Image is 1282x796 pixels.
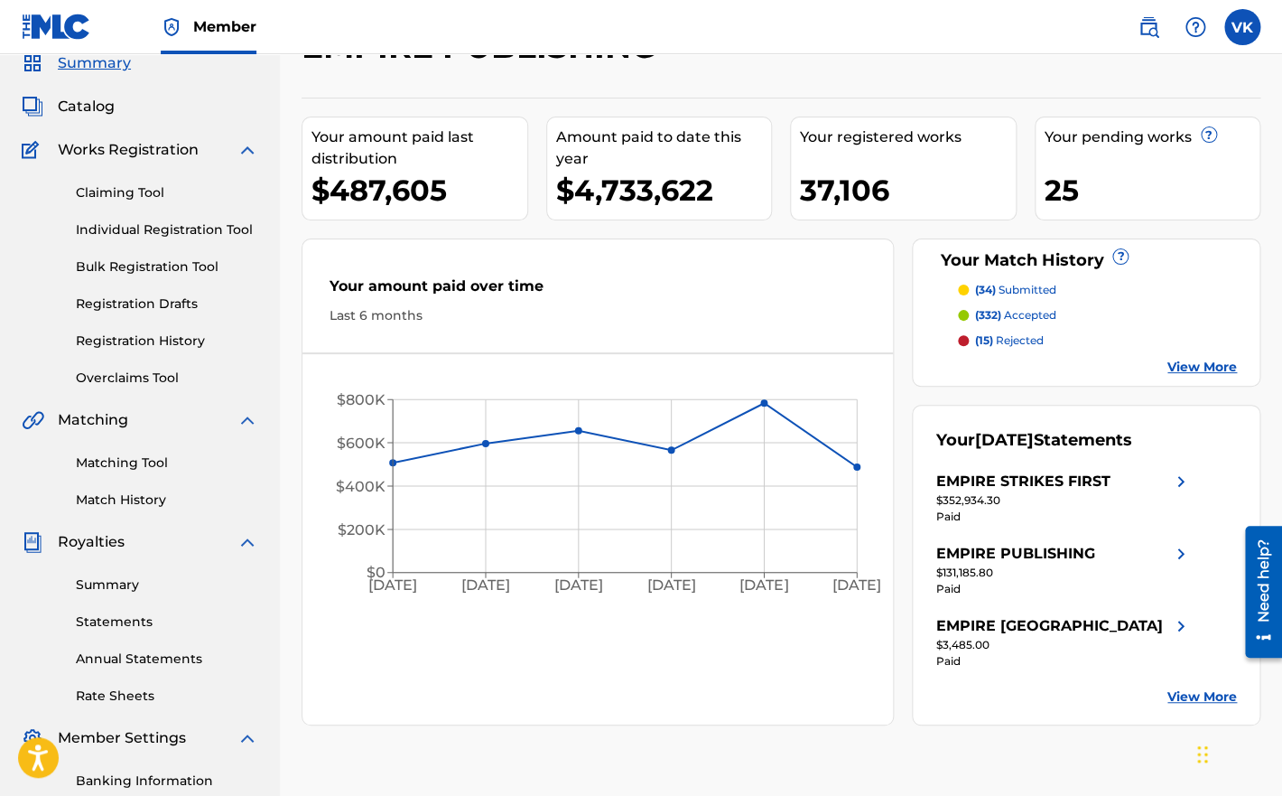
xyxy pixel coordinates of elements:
[935,248,1237,273] div: Your Match History
[76,369,258,388] a: Overclaims Tool
[58,139,199,161] span: Works Registration
[935,581,1192,597] div: Paid
[1130,9,1166,45] a: Public Search
[974,282,1055,298] p: submitted
[58,531,125,553] span: Royalties
[935,615,1162,637] div: EMPIRE [GEOGRAPHIC_DATA]
[556,170,772,211] div: $4,733,622
[1170,471,1192,492] img: right chevron icon
[76,576,258,595] a: Summary
[646,576,695,594] tspan: [DATE]
[76,295,258,314] a: Registration Drafts
[161,16,182,38] img: Top Rightsholder
[337,435,386,452] tspan: $600K
[1192,709,1282,796] iframe: Chat Widget
[237,727,258,749] img: expand
[1224,9,1260,45] div: User Menu
[1231,517,1282,666] iframe: Resource Center
[935,543,1094,565] div: EMPIRE PUBLISHING
[1138,16,1159,38] img: search
[935,543,1192,597] a: EMPIRE PUBLISHINGright chevron icon$131,185.80Paid
[58,96,115,117] span: Catalog
[935,509,1192,525] div: Paid
[58,409,128,431] span: Matching
[1045,126,1260,148] div: Your pending works
[958,307,1237,323] a: (332) accepted
[76,491,258,510] a: Match History
[1184,16,1206,38] img: help
[368,576,417,594] tspan: [DATE]
[22,531,43,553] img: Royalties
[330,276,866,306] div: Your amount paid over time
[958,332,1237,349] a: (15) rejected
[237,531,258,553] img: expand
[935,565,1192,581] div: $131,185.80
[22,96,43,117] img: Catalog
[935,615,1192,670] a: EMPIRE [GEOGRAPHIC_DATA]right chevron icon$3,485.00Paid
[935,471,1110,492] div: EMPIRE STRIKES FIRST
[22,727,43,749] img: Member Settings
[22,96,115,117] a: CatalogCatalog
[1113,249,1128,264] span: ?
[739,576,788,594] tspan: [DATE]
[974,332,1043,349] p: rejected
[237,139,258,161] img: expand
[832,576,881,594] tspan: [DATE]
[76,220,258,239] a: Individual Registration Tool
[76,650,258,669] a: Annual Statements
[974,307,1055,323] p: accepted
[76,454,258,473] a: Matching Tool
[330,306,866,325] div: Last 6 months
[22,139,45,161] img: Works Registration
[22,409,44,431] img: Matching
[76,258,258,276] a: Bulk Registration Tool
[974,430,1033,450] span: [DATE]
[1170,615,1192,637] img: right chevron icon
[22,52,43,74] img: Summary
[1197,727,1208,782] div: Drag
[1045,170,1260,211] div: 25
[22,14,91,40] img: MLC Logo
[1167,358,1237,377] a: View More
[76,183,258,202] a: Claiming Tool
[1202,127,1216,142] span: ?
[367,564,386,581] tspan: $0
[800,126,1016,148] div: Your registered works
[336,477,386,494] tspan: $400K
[1177,9,1213,45] div: Help
[1167,688,1237,707] a: View More
[237,409,258,431] img: expand
[76,772,258,791] a: Banking Information
[311,126,527,170] div: Your amount paid last distribution
[58,727,186,749] span: Member Settings
[556,126,772,170] div: Amount paid to date this year
[935,637,1192,653] div: $3,485.00
[974,308,1000,322] span: (332)
[935,428,1131,453] div: Your Statements
[58,52,131,74] span: Summary
[974,283,995,296] span: (34)
[1170,543,1192,565] img: right chevron icon
[958,282,1237,298] a: (34) submitted
[935,492,1192,509] div: $352,934.30
[974,333,992,347] span: (15)
[800,170,1016,211] div: 37,106
[935,471,1192,525] a: EMPIRE STRIKES FIRSTright chevron icon$352,934.30Paid
[554,576,603,594] tspan: [DATE]
[461,576,510,594] tspan: [DATE]
[311,170,527,211] div: $487,605
[338,520,386,538] tspan: $200K
[337,391,386,408] tspan: $800K
[76,613,258,632] a: Statements
[76,332,258,351] a: Registration History
[76,687,258,706] a: Rate Sheets
[935,653,1192,670] div: Paid
[22,52,131,74] a: SummarySummary
[193,16,256,37] span: Member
